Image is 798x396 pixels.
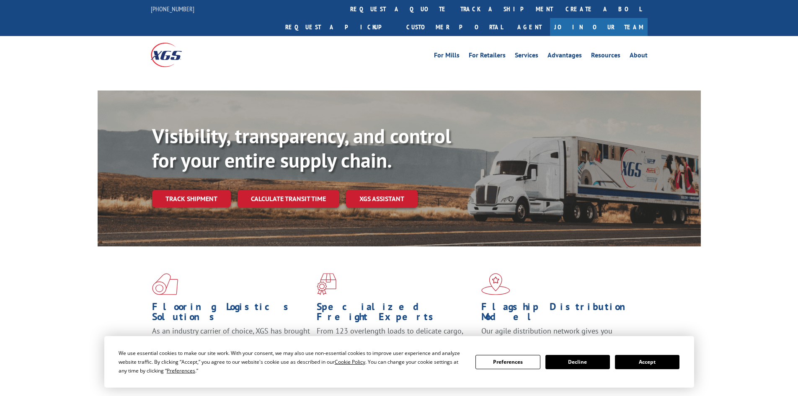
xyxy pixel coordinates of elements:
img: xgs-icon-flagship-distribution-model-red [481,273,510,295]
a: XGS ASSISTANT [346,190,418,208]
b: Visibility, transparency, and control for your entire supply chain. [152,123,451,173]
a: Agent [509,18,550,36]
img: xgs-icon-total-supply-chain-intelligence-red [152,273,178,295]
p: From 123 overlength loads to delicate cargo, our experienced staff knows the best way to move you... [317,326,475,363]
a: Join Our Team [550,18,648,36]
a: Request a pickup [279,18,400,36]
a: Resources [591,52,620,61]
a: Track shipment [152,190,231,207]
a: About [630,52,648,61]
div: Cookie Consent Prompt [104,336,694,388]
div: We use essential cookies to make our site work. With your consent, we may also use non-essential ... [119,349,465,375]
a: Services [515,52,538,61]
span: Our agile distribution network gives you nationwide inventory management on demand. [481,326,635,346]
span: Preferences [167,367,195,374]
button: Decline [545,355,610,369]
a: Customer Portal [400,18,509,36]
a: Advantages [547,52,582,61]
h1: Flagship Distribution Model [481,302,640,326]
h1: Flooring Logistics Solutions [152,302,310,326]
a: Calculate transit time [238,190,339,208]
a: For Mills [434,52,460,61]
button: Preferences [475,355,540,369]
a: For Retailers [469,52,506,61]
span: As an industry carrier of choice, XGS has brought innovation and dedication to flooring logistics... [152,326,310,356]
a: [PHONE_NUMBER] [151,5,194,13]
h1: Specialized Freight Experts [317,302,475,326]
span: Cookie Policy [335,358,365,365]
img: xgs-icon-focused-on-flooring-red [317,273,336,295]
button: Accept [615,355,679,369]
